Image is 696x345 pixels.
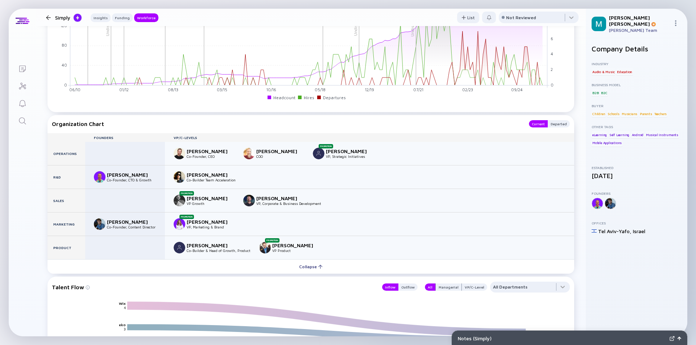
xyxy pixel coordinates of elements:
[9,59,36,77] a: Lists
[259,242,271,253] img: Lior Wager picture
[134,13,158,22] button: Workforce
[9,94,36,112] a: Reminders
[124,306,126,310] text: 4
[187,242,235,248] div: [PERSON_NAME]
[243,148,255,159] img: Yair Berichman picture
[168,87,178,92] tspan: 08/13
[187,154,235,159] div: Co-Founder, CEO
[256,154,304,159] div: COO
[174,148,185,159] img: Yuval Kaminka picture
[119,301,126,306] text: Wix
[174,218,185,230] img: Nadia Hitman picture
[47,236,85,259] div: Product
[174,171,185,183] img: Tami Rand Furman picture
[94,171,105,183] img: Roey Izkovsky picture
[365,87,374,92] tspan: 12/19
[592,228,597,233] img: Israel Flag
[645,131,679,138] div: Musical Instruments
[134,14,158,21] div: Workforce
[179,191,194,195] div: Promotion
[52,282,375,293] div: Talent Flow
[187,195,235,201] div: [PERSON_NAME]
[639,110,653,117] div: Parents
[592,221,681,225] div: Offices
[670,336,675,341] img: Expand Notes
[256,195,304,201] div: [PERSON_NAME]
[592,62,681,66] div: Industry
[592,191,681,195] div: Founders
[551,51,553,56] tspan: 4
[592,89,599,96] div: B2B
[313,148,324,159] img: Shirley Behar picture
[435,283,462,291] button: Managerial
[187,148,235,154] div: [PERSON_NAME]
[272,248,320,253] div: VP Product
[69,87,80,92] tspan: 06/10
[187,201,235,206] div: VP Growth
[94,218,105,230] img: Yigal Kaminka picture
[609,131,630,138] div: Self Learning
[592,68,615,75] div: Audio & Music
[462,283,487,291] button: VP/C-Level
[592,172,681,180] div: [DATE]
[511,87,523,92] tspan: 09/24
[266,87,276,92] tspan: 10/16
[119,87,129,92] tspan: 01/12
[506,15,536,20] div: Not Reviewed
[598,228,631,234] div: Tel Aviv-Yafo ,
[179,215,194,219] div: Promotion
[272,242,320,248] div: [PERSON_NAME]
[91,14,111,21] div: Insights
[243,195,255,206] img: Nadav Gan picture
[265,238,279,243] div: Promotion
[315,87,326,92] tspan: 05/18
[551,82,554,87] tspan: 0
[174,195,185,206] img: Dror Avidor picture
[187,172,235,178] div: [PERSON_NAME]
[107,178,155,182] div: Co-Founder, CTO & Growth
[592,165,681,170] div: Established
[633,228,645,234] div: Israel
[124,327,126,331] text: 3
[592,83,681,87] div: Business Model
[616,68,633,75] div: Education
[425,283,435,291] button: All
[436,283,461,291] div: Managerial
[458,335,667,341] div: Notes ( Simply )
[631,131,645,138] div: Android
[592,125,681,129] div: Other Tags
[607,110,620,117] div: Schools
[187,225,235,229] div: VP, Marketing & Brand
[47,165,85,189] div: R&D
[609,28,670,33] div: [PERSON_NAME] Team
[47,189,85,212] div: Sales
[592,45,681,53] h2: Company Details
[9,77,36,94] a: Investor Map
[413,87,423,92] tspan: 07/21
[548,120,570,127] button: Departed
[107,225,156,229] div: Co-Founder, Content Director
[119,323,126,327] text: eko
[52,120,522,127] div: Organization Chart
[187,219,235,225] div: [PERSON_NAME]
[457,12,479,23] button: List
[382,283,398,291] button: Inflow
[592,17,606,31] img: Mordechai Profile Picture
[55,13,82,22] div: Simply
[326,154,374,159] div: VP, Strategic Initiatives
[64,82,67,87] tspan: 0
[678,337,681,340] img: Open Notes
[165,135,574,140] div: VP/C-Levels
[256,148,304,154] div: [PERSON_NAME]
[256,201,321,206] div: VP, Corporate & Business Development
[529,120,548,127] div: Current
[107,172,155,178] div: [PERSON_NAME]
[217,87,227,92] tspan: 03/15
[654,110,667,117] div: Teachers
[600,89,608,96] div: B2C
[621,110,638,117] div: Musicians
